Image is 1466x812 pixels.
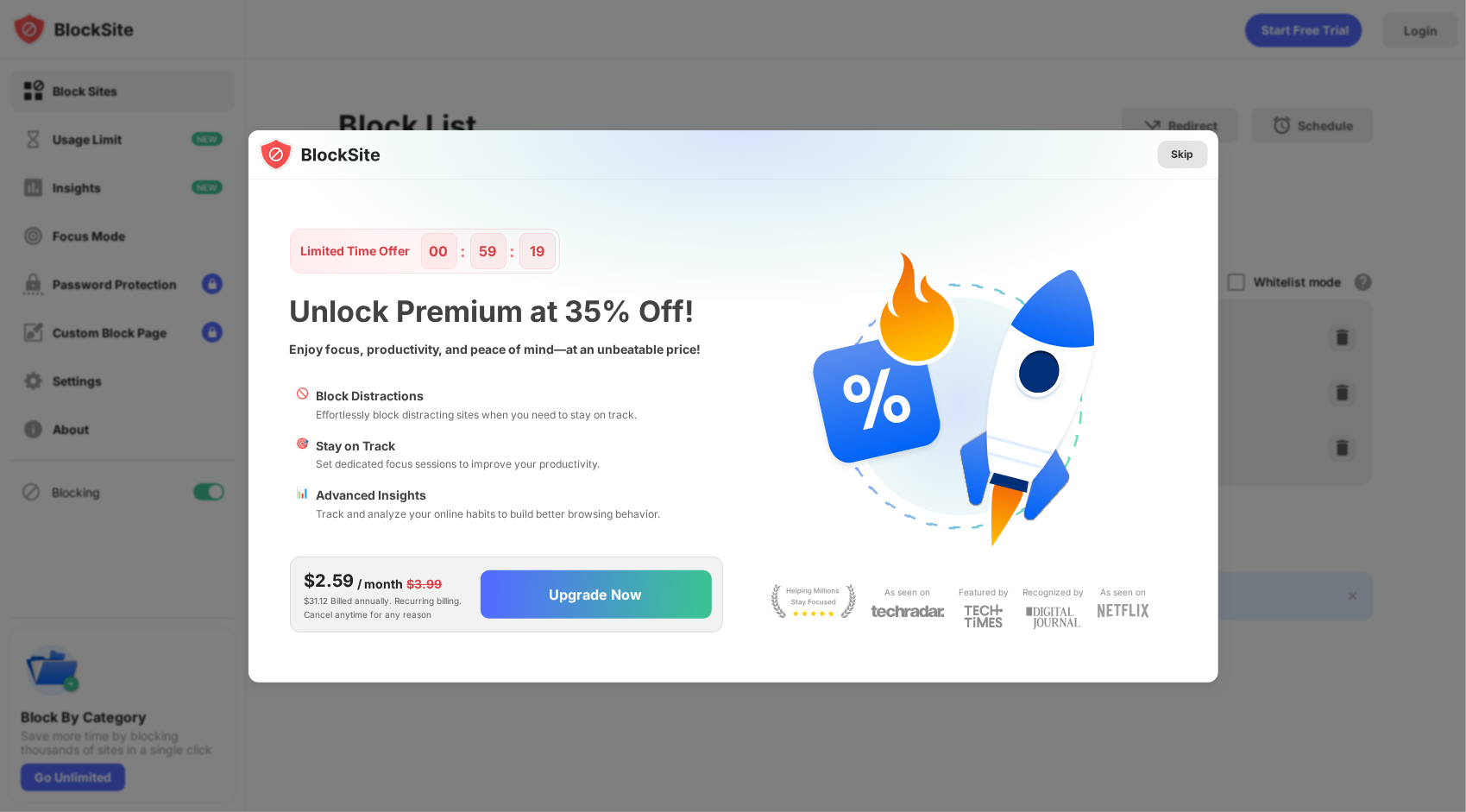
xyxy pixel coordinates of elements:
div: Skip [1172,146,1194,163]
div: / month [358,575,404,594]
img: light-digital-journal.svg [1026,604,1081,633]
img: light-techradar.svg [871,604,945,619]
div: Advanced Insights [317,486,661,505]
img: gradient.svg [259,130,1229,472]
div: As seen on [885,584,931,601]
img: light-stay-focus.svg [771,584,857,619]
div: Upgrade Now [550,586,643,603]
div: $31.12 Billed annually. Recurring billing. Cancel anytime for any reason [305,568,467,621]
div: As seen on [1101,584,1147,601]
img: light-netflix.svg [1098,604,1149,618]
div: Recognized by [1022,584,1084,601]
img: light-techtimes.svg [964,604,1004,628]
div: 📊 [297,486,310,522]
div: $3.99 [407,575,443,594]
div: Track and analyze your online habits to build better browsing behavior. [317,506,661,522]
div: $2.59 [305,568,355,594]
div: Featured by [959,584,1009,601]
